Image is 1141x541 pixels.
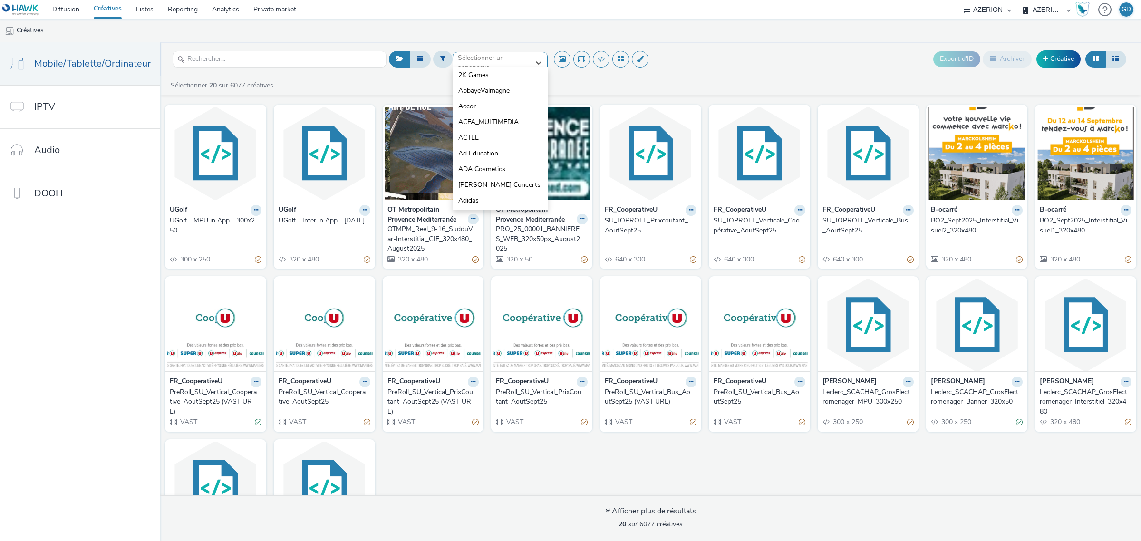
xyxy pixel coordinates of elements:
[34,100,55,114] span: IPTV
[614,417,632,426] span: VAST
[387,224,475,253] div: OTMPM_Reel_9-16_SudduVar-Interstitial_GIF_320x480_August2025
[928,279,1025,371] img: Leclerc_SCACHAP_GrosElectromenager_Banner_320x50 visual
[933,51,980,67] button: Export d'ID
[472,417,479,427] div: Partiellement valide
[1016,417,1023,427] div: Valide
[288,255,319,264] span: 320 x 480
[167,279,264,371] img: PreRoll_SU_Vertical_Cooperative_AoutSept25 (VAST URL) visual
[505,255,532,264] span: 320 x 50
[714,387,802,407] div: PreRoll_SU_Vertical_Bus_AoutSept25
[832,255,863,264] span: 640 x 300
[605,216,696,235] a: SU_TOPROLL_Prixcoutant_AoutSept25
[170,205,187,216] strong: UGolf
[931,216,1019,235] div: BO2_Sept2025_Interstitial_Visuel2_320x480
[276,442,373,534] img: 300x600_Orange_Caraibes visual
[822,216,914,235] a: SU_TOPROLL_Verticale_Bus_AoutSept25
[496,387,588,407] a: PreRoll_SU_Vertical_PrixCoutant_AoutSept25
[1049,417,1080,426] span: 320 x 480
[1040,205,1066,216] strong: B-ocarré
[387,224,479,253] a: OTMPM_Reel_9-16_SudduVar-Interstitial_GIF_320x480_August2025
[34,57,151,70] span: Mobile/Tablette/Ordinateur
[711,107,808,200] img: SU_TOPROLL_Verticale_Coopérative_AoutSept25 visual
[931,387,1023,407] a: Leclerc_SCACHAP_GrosElectromenager_Banner_320x50
[496,224,588,253] a: PRO_25_00001_BANNIERES_WEB_320x50px_August2025
[458,70,489,80] span: 2K Games
[723,255,754,264] span: 640 x 300
[605,377,658,387] strong: FR_CooperativeU
[605,387,693,407] div: PreRoll_SU_Vertical_Bus_AoutSept25 (VAST URL)
[619,520,683,529] span: sur 6077 créatives
[170,387,258,416] div: PreRoll_SU_Vertical_Cooperative_AoutSept25 (VAST URL)
[605,205,658,216] strong: FR_CooperativeU
[458,164,505,174] span: ADA Cosmetics
[931,387,1019,407] div: Leclerc_SCACHAP_GrosElectromenager_Banner_320x50
[619,520,626,529] strong: 20
[799,417,805,427] div: Partiellement valide
[276,279,373,371] img: PreRoll_SU_Vertical_Cooperative_AoutSept25 visual
[605,387,696,407] a: PreRoll_SU_Vertical_Bus_AoutSept25 (VAST URL)
[387,205,466,224] strong: OT Metropolitain Provence Mediterranée
[279,216,367,225] div: UGolf - Inter in App - [DATE]
[1040,387,1131,416] a: Leclerc_SCACHAP_GrosElectromenager_Interstitiel_320x480
[581,417,588,427] div: Partiellement valide
[458,53,525,73] div: Sélectionner un annonceur...
[279,205,296,216] strong: UGolf
[1049,255,1080,264] span: 320 x 480
[2,4,39,16] img: undefined Logo
[170,216,261,235] a: UGolf - MPU in App - 300x250
[458,86,510,96] span: AbbayeValmagne
[822,216,910,235] div: SU_TOPROLL_Verticale_Bus_AoutSept25
[690,254,696,264] div: Partiellement valide
[34,186,63,200] span: DOOH
[255,254,261,264] div: Partiellement valide
[931,377,985,387] strong: [PERSON_NAME]
[940,255,971,264] span: 320 x 480
[940,417,971,426] span: 300 x 250
[1075,2,1090,17] img: Hawk Academy
[279,387,367,407] div: PreRoll_SU_Vertical_Cooperative_AoutSept25
[458,102,476,111] span: Accor
[1037,107,1134,200] img: BO2_Sept2025_Interstitial_Visuel1_320x480 visual
[1036,50,1081,68] a: Créative
[820,107,917,200] img: SU_TOPROLL_Verticale_Bus_AoutSept25 visual
[387,387,475,416] div: PreRoll_SU_Vertical_PrixCoutant_AoutSept25 (VAST URL)
[505,417,523,426] span: VAST
[170,216,258,235] div: UGolf - MPU in App - 300x250
[209,81,217,90] strong: 20
[799,254,805,264] div: Partiellement valide
[1075,2,1093,17] a: Hawk Academy
[1085,51,1106,67] button: Grille
[822,205,875,216] strong: FR_CooperativeU
[458,196,479,205] span: Adidas
[832,417,863,426] span: 300 x 250
[364,254,370,264] div: Partiellement valide
[723,417,741,426] span: VAST
[605,506,696,517] div: Afficher plus de résultats
[1125,417,1131,427] div: Partiellement valide
[255,417,261,427] div: Valide
[279,377,331,387] strong: FR_CooperativeU
[614,255,645,264] span: 640 x 300
[472,254,479,264] div: Partiellement valide
[385,107,482,200] img: OTMPM_Reel_9-16_SudduVar-Interstitial_GIF_320x480_August2025 visual
[179,417,197,426] span: VAST
[1040,216,1131,235] a: BO2_Sept2025_Interstitial_Visuel1_320x480
[496,205,574,224] strong: OT Metropolitain Provence Mediterranée
[822,387,910,407] div: Leclerc_SCACHAP_GrosElectromenager_MPU_300x250
[690,417,696,427] div: Partiellement valide
[279,216,370,225] a: UGolf - Inter in App - [DATE]
[1040,387,1128,416] div: Leclerc_SCACHAP_GrosElectromenager_Interstitiel_320x480
[493,279,590,371] img: PreRoll_SU_Vertical_PrixCoutant_AoutSept25 visual
[385,279,482,371] img: PreRoll_SU_Vertical_PrixCoutant_AoutSept25 (VAST URL) visual
[714,205,766,216] strong: FR_CooperativeU
[931,216,1023,235] a: BO2_Sept2025_Interstitial_Visuel2_320x480
[1040,216,1128,235] div: BO2_Sept2025_Interstitial_Visuel1_320x480
[397,255,428,264] span: 320 x 480
[581,254,588,264] div: Partiellement valide
[822,387,914,407] a: Leclerc_SCACHAP_GrosElectromenager_MPU_300x250
[907,254,914,264] div: Partiellement valide
[458,180,541,190] span: [PERSON_NAME] Concerts
[167,107,264,200] img: UGolf - MPU in App - 300x250 visual
[928,107,1025,200] img: BO2_Sept2025_Interstitial_Visuel2_320x480 visual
